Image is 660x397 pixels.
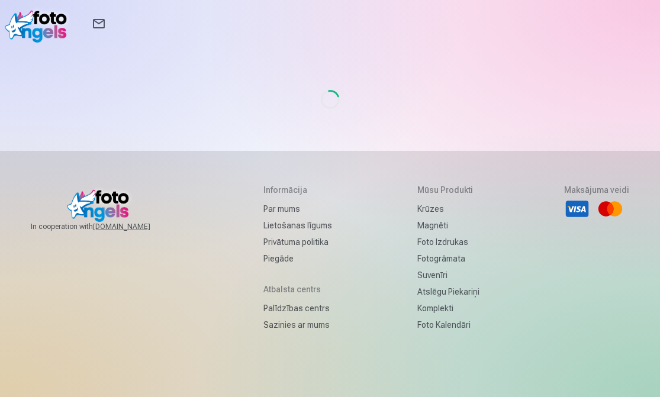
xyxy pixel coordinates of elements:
[5,5,73,43] img: /v1
[417,234,479,250] a: Foto izdrukas
[263,283,332,295] h5: Atbalsta centrs
[417,250,479,267] a: Fotogrāmata
[31,222,179,231] span: In cooperation with
[417,267,479,283] a: Suvenīri
[263,300,332,317] a: Palīdzības centrs
[417,317,479,333] a: Foto kalendāri
[417,283,479,300] a: Atslēgu piekariņi
[564,184,629,196] h5: Maksājuma veidi
[417,184,479,196] h5: Mūsu produkti
[263,250,332,267] a: Piegāde
[417,217,479,234] a: Magnēti
[263,184,332,196] h5: Informācija
[417,201,479,217] a: Krūzes
[597,196,623,222] li: Mastercard
[263,234,332,250] a: Privātuma politika
[417,300,479,317] a: Komplekti
[263,201,332,217] a: Par mums
[263,317,332,333] a: Sazinies ar mums
[564,196,590,222] li: Visa
[93,222,179,231] a: [DOMAIN_NAME]
[263,217,332,234] a: Lietošanas līgums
